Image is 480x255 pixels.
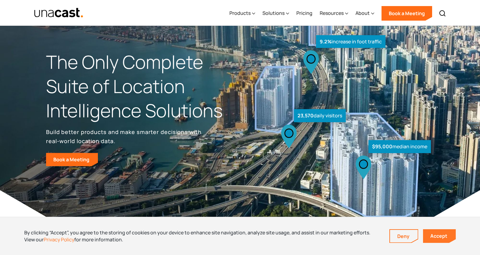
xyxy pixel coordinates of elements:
[368,140,431,153] div: median income
[262,9,285,17] div: Solutions
[355,9,370,17] div: About
[24,229,380,243] div: By clicking “Accept”, you agree to the storing of cookies on your device to enhance site navigati...
[34,8,83,18] a: home
[390,230,418,243] a: Deny
[423,229,456,243] a: Accept
[46,50,240,122] h1: The Only Complete Suite of Location Intelligence Solutions
[229,9,251,17] div: Products
[262,1,289,26] div: Solutions
[46,153,98,166] a: Book a Meeting
[382,6,432,21] a: Book a Meeting
[298,112,314,119] strong: 23,570
[320,38,332,45] strong: 9.2%
[46,127,204,146] p: Build better products and make smarter decisions with real-world location data.
[296,1,312,26] a: Pricing
[34,8,83,18] img: Unacast text logo
[320,9,344,17] div: Resources
[320,1,348,26] div: Resources
[44,236,74,243] a: Privacy Policy
[372,143,392,150] strong: $95,000
[439,10,446,17] img: Search icon
[355,1,374,26] div: About
[294,109,346,122] div: daily visitors
[229,1,255,26] div: Products
[316,35,385,48] div: increase in foot traffic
